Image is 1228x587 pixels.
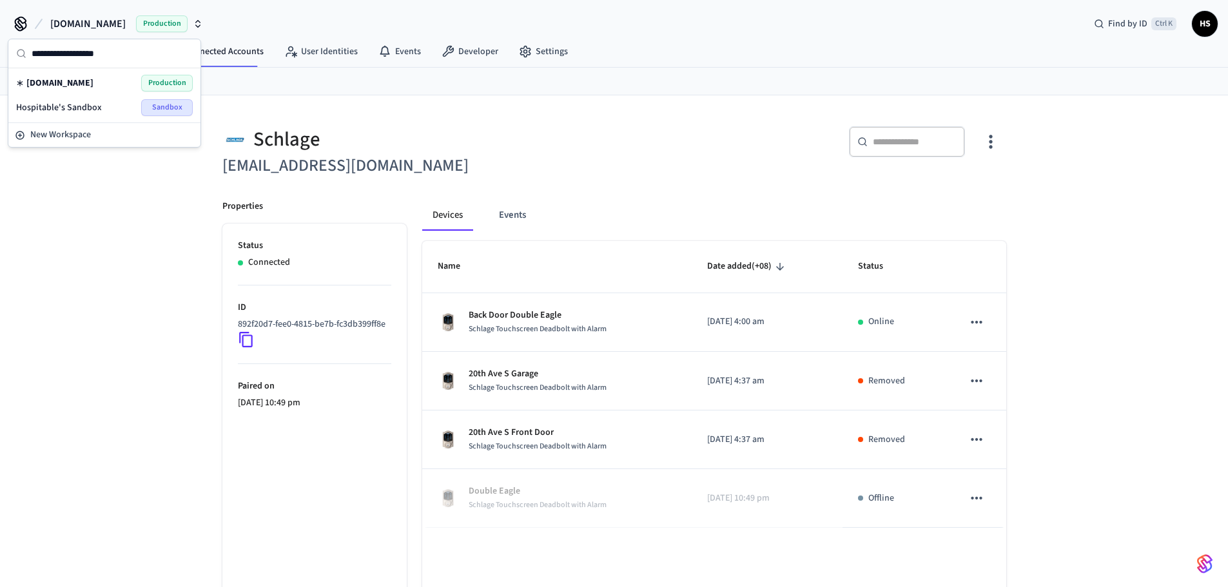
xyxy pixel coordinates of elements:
[438,256,477,276] span: Name
[868,315,894,329] p: Online
[489,200,536,231] button: Events
[274,40,368,63] a: User Identities
[1108,17,1147,30] span: Find by ID
[509,40,578,63] a: Settings
[16,101,102,114] span: Hospitable's Sandbox
[222,126,248,153] img: Schlage Logo, Square
[50,16,126,32] span: [DOMAIN_NAME]
[438,370,458,391] img: Schlage Sense Smart Deadbolt with Camelot Trim, Front
[222,153,607,179] h6: [EMAIL_ADDRESS][DOMAIN_NAME]
[707,315,828,329] p: [DATE] 4:00 am
[238,380,391,393] p: Paired on
[469,367,607,381] p: 20th Ave S Garage
[10,124,199,146] button: New Workspace
[1193,12,1216,35] span: HS
[422,200,473,231] button: Devices
[141,75,193,91] span: Production
[469,499,607,510] span: Schlage Touchscreen Deadbolt with Alarm
[26,77,93,90] span: [DOMAIN_NAME]
[431,40,509,63] a: Developer
[238,318,385,331] p: 892f20d7-fee0-4815-be7b-fc3db399ff8e
[368,40,431,63] a: Events
[469,309,607,322] p: Back Door Double Eagle
[469,441,607,452] span: Schlage Touchscreen Deadbolt with Alarm
[422,200,1006,231] div: connected account tabs
[30,128,91,142] span: New Workspace
[438,312,458,332] img: Schlage Sense Smart Deadbolt with Camelot Trim, Front
[469,485,607,498] p: Double Eagle
[707,433,828,447] p: [DATE] 4:37 am
[469,426,607,439] p: 20th Ave S Front Door
[707,256,788,276] span: Date added(+08)
[238,239,391,253] p: Status
[868,433,905,447] p: Removed
[469,323,607,334] span: Schlage Touchscreen Deadbolt with Alarm
[469,382,607,393] span: Schlage Touchscreen Deadbolt with Alarm
[707,374,828,388] p: [DATE] 4:37 am
[8,68,200,122] div: Suggestions
[868,492,894,505] p: Offline
[858,256,900,276] span: Status
[1197,553,1213,574] img: SeamLogoGradient.69752ec5.svg
[222,126,607,153] div: Schlage
[136,15,188,32] span: Production
[1084,12,1187,35] div: Find by IDCtrl K
[438,488,458,508] img: Schlage Sense Smart Deadbolt with Camelot Trim, Front
[238,396,391,410] p: [DATE] 10:49 pm
[868,374,905,388] p: Removed
[1151,17,1176,30] span: Ctrl K
[707,492,828,505] p: [DATE] 10:49 pm
[238,301,391,314] p: ID
[438,429,458,450] img: Schlage Sense Smart Deadbolt with Camelot Trim, Front
[1192,11,1218,37] button: HS
[141,99,193,116] span: Sandbox
[422,241,1006,528] table: sticky table
[222,200,263,213] p: Properties
[157,40,274,63] a: Connected Accounts
[248,256,290,269] p: Connected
